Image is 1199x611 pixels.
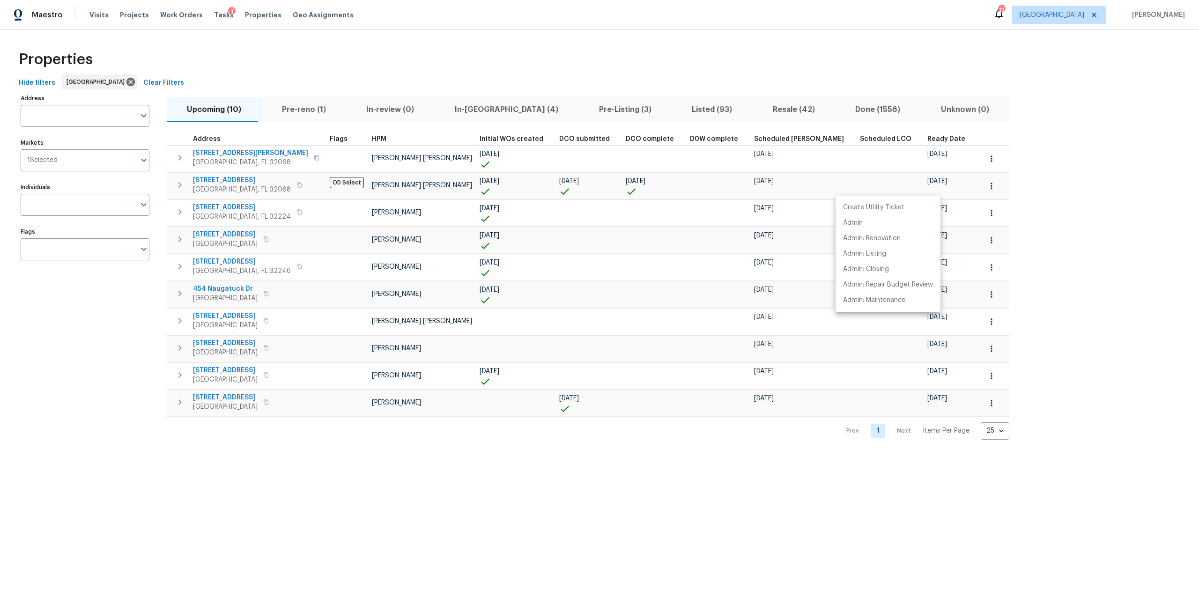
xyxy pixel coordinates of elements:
p: Admin: Maintenance [843,295,905,305]
p: Admin: Repair Budget Review [843,280,933,290]
p: Admin: Listing [843,249,886,259]
p: Admin: Closing [843,265,889,274]
p: Create Utility Ticket [843,203,904,213]
p: Admin: Renovation [843,234,901,243]
p: Admin [843,218,863,228]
